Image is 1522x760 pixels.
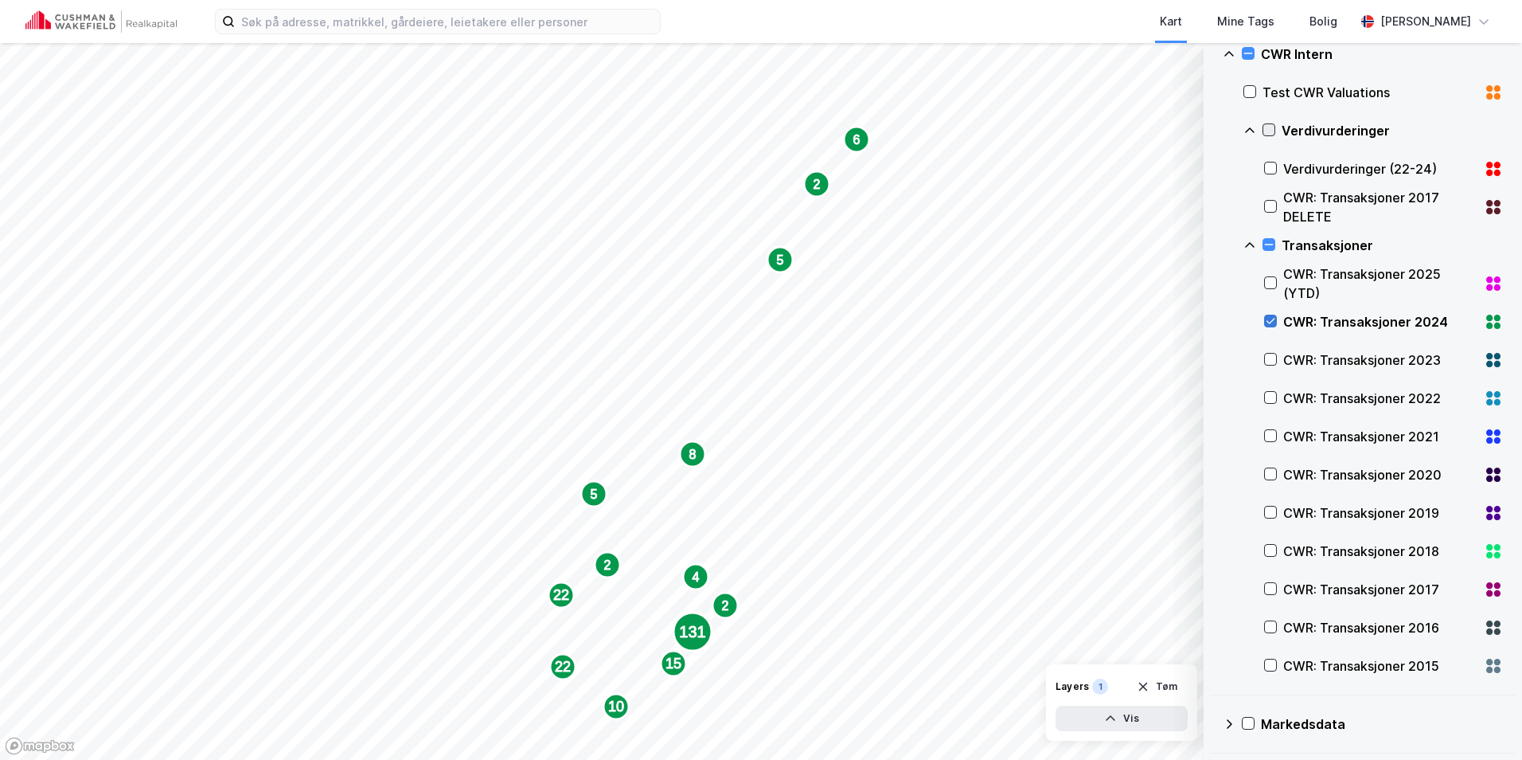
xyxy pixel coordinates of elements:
div: CWR: Transaksjoner 2020 [1283,465,1477,484]
text: 2 [722,599,729,613]
text: 2 [604,558,611,572]
div: [PERSON_NAME] [1380,12,1471,31]
div: Map marker [581,481,607,507]
div: CWR: Transaksjoner 2018 [1283,542,1477,561]
div: Layers [1056,680,1089,693]
div: Test CWR Valuations [1262,83,1477,102]
div: CWR: Transaksjoner 2022 [1283,389,1477,408]
div: CWR: Transaksjoner 2016 [1283,618,1477,637]
text: 6 [853,133,861,147]
div: Kontrollprogram for chat [1442,684,1522,760]
div: Bolig [1309,12,1337,31]
div: Verdivurderinger (22-24) [1283,159,1477,178]
div: CWR: Transaksjoner 2023 [1283,351,1477,370]
div: Kart [1160,12,1182,31]
div: Map marker [844,127,869,152]
div: CWR: Transaksjoner 2024 [1283,312,1477,331]
img: cushman-wakefield-realkapital-logo.202ea83816669bd177139c58696a8fa1.svg [25,10,177,33]
div: Map marker [804,171,829,197]
div: Map marker [680,441,705,467]
div: Verdivurderinger [1282,121,1503,140]
div: Map marker [548,582,574,608]
div: Map marker [712,593,738,618]
text: 22 [555,659,571,675]
div: Markedsdata [1261,715,1503,734]
div: CWR: Transaksjoner 2025 (YTD) [1283,264,1477,303]
div: Map marker [661,651,686,676]
div: Map marker [673,613,712,651]
div: CWR: Transaksjoner 2017 [1283,580,1477,599]
text: 131 [679,623,705,641]
text: 5 [591,488,598,501]
iframe: Chat Widget [1442,684,1522,760]
text: 10 [608,699,624,715]
div: Map marker [767,247,793,272]
div: Map marker [595,552,620,578]
div: 1 [1092,679,1108,695]
text: 22 [553,587,569,603]
div: Map marker [683,564,708,590]
input: Søk på adresse, matrikkel, gårdeiere, leietakere eller personer [235,10,660,33]
div: CWR: Transaksjoner 2017 DELETE [1283,188,1477,226]
text: 8 [689,448,697,461]
div: CWR: Transaksjoner 2019 [1283,503,1477,523]
text: 15 [665,656,681,672]
div: Mine Tags [1217,12,1274,31]
div: CWR: Transaksjoner 2021 [1283,427,1477,446]
div: Map marker [603,694,629,719]
text: 4 [693,570,700,584]
a: Mapbox homepage [5,737,75,755]
text: 5 [777,253,784,267]
text: 2 [814,178,821,191]
div: Transaksjoner [1282,236,1503,255]
div: CWR: Transaksjoner 2015 [1283,656,1477,676]
button: Vis [1056,706,1188,731]
div: CWR Intern [1261,45,1503,64]
div: Map marker [550,654,576,680]
button: Tøm [1126,674,1188,699]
